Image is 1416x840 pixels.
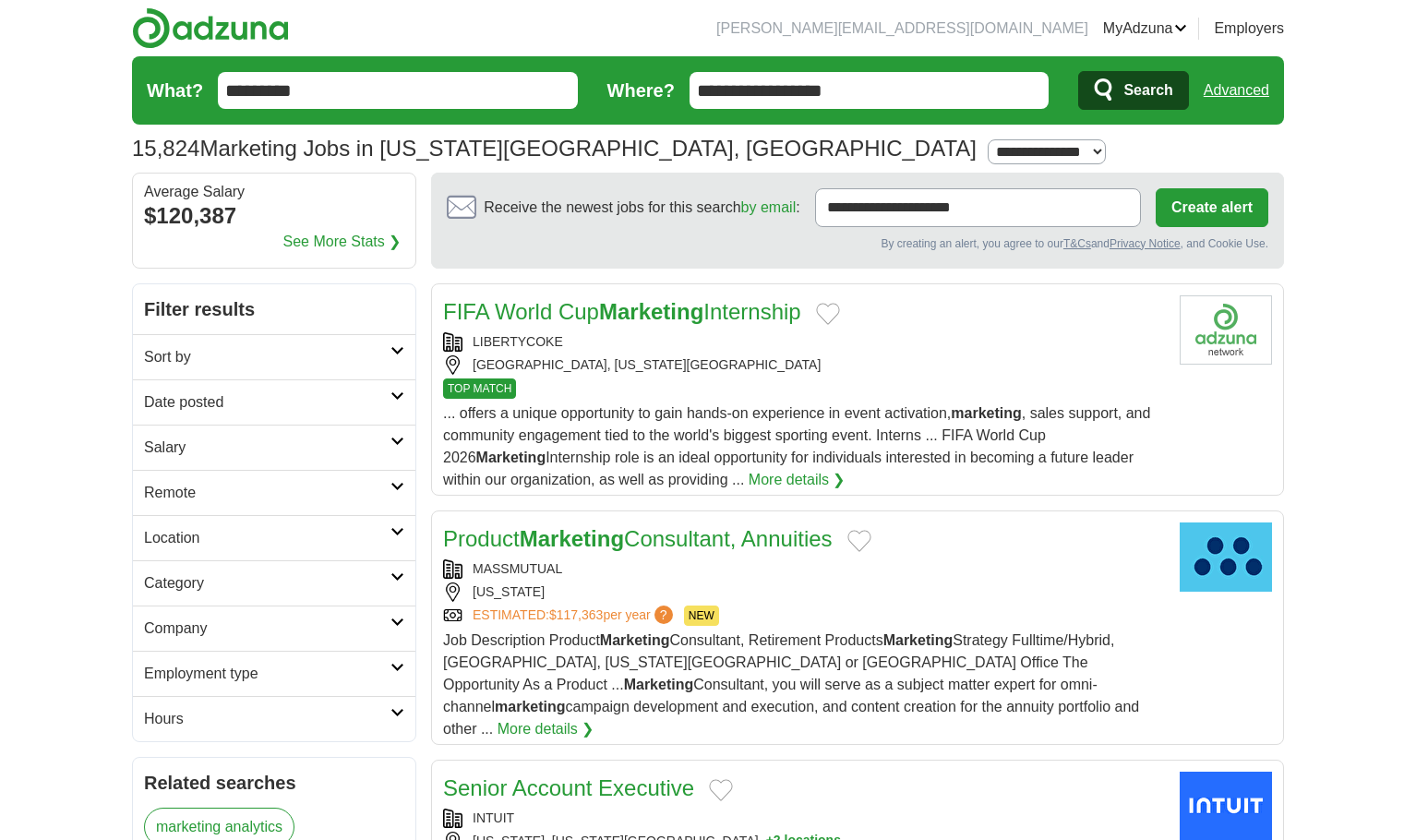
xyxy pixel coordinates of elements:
[147,77,203,104] label: What?
[741,199,797,215] a: by email
[1180,295,1272,365] img: Company logo
[624,677,694,692] strong: Marketing
[133,560,415,606] a: Category
[133,651,415,696] a: Employment type
[133,470,415,515] a: Remote
[1063,237,1091,250] a: T&Cs
[447,235,1268,253] div: By creating an alert, you agree to our and , and Cookie Use.
[132,136,977,161] h1: Marketing Jobs in [US_STATE][GEOGRAPHIC_DATA], [GEOGRAPHIC_DATA]
[607,77,675,104] label: Where?
[133,696,415,741] a: Hours
[495,699,565,714] strong: marketing
[144,572,390,594] h2: Category
[443,355,1165,375] div: [GEOGRAPHIC_DATA], [US_STATE][GEOGRAPHIC_DATA]
[133,515,415,560] a: Location
[684,606,719,626] span: NEW
[144,708,390,730] h2: Hours
[144,185,404,199] div: Average Salary
[133,284,415,334] h2: Filter results
[144,769,404,797] h2: Related searches
[144,199,404,233] div: $120,387
[144,482,390,504] h2: Remote
[473,606,677,626] a: ESTIMATED:$117,363per year?
[1123,72,1172,109] span: Search
[1204,72,1269,109] a: Advanced
[443,332,1165,352] div: LIBERTYCOKE
[144,618,390,640] h2: Company
[443,775,694,800] a: Senior Account Executive
[599,299,703,324] strong: Marketing
[484,197,799,219] span: Receive the newest jobs for this search :
[600,632,670,648] strong: Marketing
[1103,18,1188,40] a: MyAdzuna
[133,334,415,379] a: Sort by
[443,405,1150,487] span: ... offers a unique opportunity to gain hands-on experience in event activation, , sales support,...
[443,582,1165,602] div: [US_STATE]
[816,303,840,325] button: Add to favorite jobs
[443,378,516,399] span: TOP MATCH
[709,779,733,801] button: Add to favorite jobs
[549,607,603,622] span: $117,363
[847,530,871,552] button: Add to favorite jobs
[443,632,1139,737] span: Job Description Product Consultant, Retirement Products Strategy Fulltime/Hybrid, [GEOGRAPHIC_DAT...
[476,450,546,465] strong: Marketing
[144,663,390,685] h2: Employment type
[473,561,562,576] a: MASSMUTUAL
[132,132,199,165] span: 15,824
[654,606,673,624] span: ?
[283,231,402,253] a: See More Stats ❯
[1180,522,1272,592] img: MassMutual Financial Group logo
[1110,237,1181,250] a: Privacy Notice
[443,526,833,551] a: ProductMarketingConsultant, Annuities
[749,469,846,491] a: More details ❯
[716,18,1088,40] li: [PERSON_NAME][EMAIL_ADDRESS][DOMAIN_NAME]
[133,606,415,651] a: Company
[520,526,624,551] strong: Marketing
[443,299,801,324] a: FIFA World CupMarketingInternship
[133,425,415,470] a: Salary
[473,810,514,825] a: INTUIT
[144,437,390,459] h2: Salary
[1214,18,1284,40] a: Employers
[1156,188,1268,227] button: Create alert
[144,527,390,549] h2: Location
[133,379,415,425] a: Date posted
[498,718,594,740] a: More details ❯
[144,346,390,368] h2: Sort by
[132,7,289,49] img: Adzuna logo
[883,632,954,648] strong: Marketing
[144,391,390,414] h2: Date posted
[951,405,1021,421] strong: marketing
[1078,71,1188,110] button: Search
